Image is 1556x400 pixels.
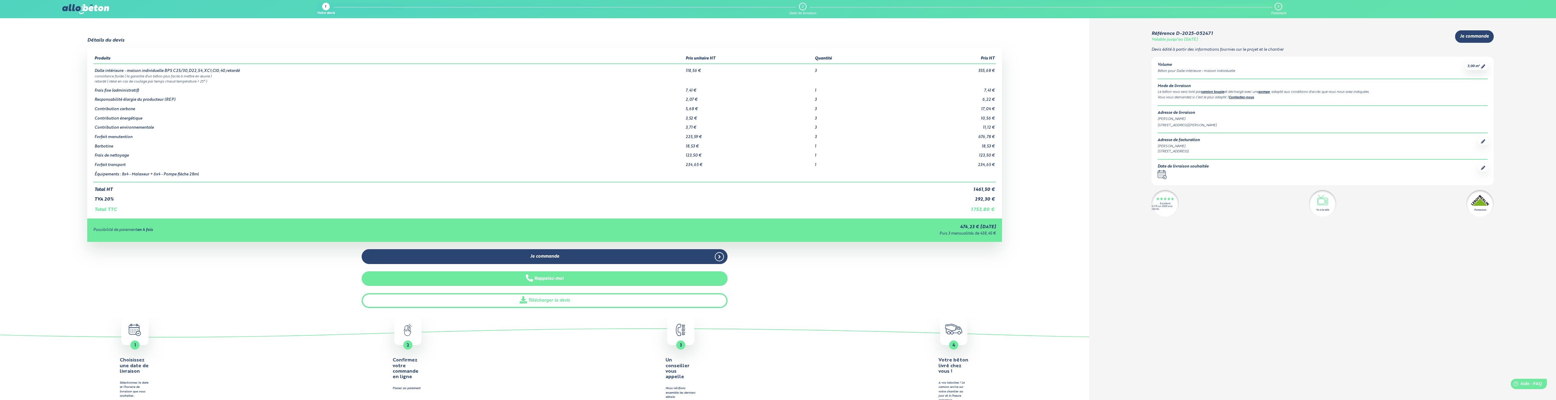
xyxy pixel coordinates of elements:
[814,54,891,64] th: Quantité
[891,158,996,168] td: 234,65 €
[891,93,996,102] td: 6,22 €
[93,228,556,232] div: Possibilité de paiement
[1502,376,1549,393] iframe: Help widget launcher
[789,3,816,15] a: 2 Date de livraison
[814,93,891,102] td: 3
[1160,202,1170,205] div: Excellent
[93,102,685,112] td: Contribution carbone
[1158,69,1235,74] div: Béton pour Dalle intérieure - maison individuelle
[93,149,685,158] td: Frais de nettoyage
[1158,117,1488,122] div: [PERSON_NAME]
[891,182,996,192] td: 1 461,50 €
[1158,149,1200,154] div: [STREET_ADDRESS]
[1316,208,1329,212] div: Vu à la télé
[891,149,996,158] td: 123,50 €
[1158,90,1488,95] div: Le béton vous sera livré par et déchargé avec une , adapté aux conditions d'accès que vous nous a...
[684,64,813,73] td: 118,56 €
[1158,164,1209,169] div: Date de livraison souhaitée
[1271,12,1286,15] div: Paiement
[891,130,996,140] td: 676,78 €
[93,140,685,149] td: Barbotine
[814,112,891,121] td: 3
[1460,34,1489,39] span: Je commande
[325,5,326,9] div: 1
[814,149,891,158] td: 1
[1158,138,1200,143] div: Adresse de facturation
[684,84,813,93] td: 7,41 €
[556,225,996,230] div: 474,23 € [DATE]
[530,254,559,259] span: Je commande
[891,64,996,73] td: 355,68 €
[362,293,728,308] a: Télécharger le devis
[120,381,150,398] div: Sélectionnez la date et l’horaire de livraison que vous souhaitez.
[952,343,955,347] span: 4
[93,192,891,202] td: TVA 20%
[891,140,996,149] td: 18,53 €
[938,358,969,374] h4: Votre béton livré chez vous !
[891,84,996,93] td: 7,41 €
[93,182,891,192] td: Total HT
[556,232,996,236] div: Puis 3 mensualités de 438,45 €
[666,358,696,380] h4: Un conseiller vous appelle
[684,149,813,158] td: 123,50 €
[93,158,685,168] td: Forfait transport
[93,93,685,102] td: Responsabilité élargie du producteur (REP)
[814,64,891,73] td: 3
[814,102,891,112] td: 3
[684,102,813,112] td: 5,68 €
[891,102,996,112] td: 17,04 €
[680,343,682,347] span: 3
[273,318,543,391] a: 2 Confirmez votre commande en ligne Passez au paiement
[1152,38,1198,42] div: Valable jusqu'au [DATE]
[93,130,685,140] td: Forfait manutention
[789,12,816,15] div: Date de livraison
[393,358,423,380] h4: Confirmez votre commande en ligne
[93,168,685,182] td: Équipements : 8x4 - Malaxeur + 6x4 - Pompe flèche 28ml
[891,202,996,212] td: 1 753,80 €
[1152,31,1213,36] div: Référence D-2025-052471
[93,121,685,130] td: Contribution environnementale
[317,12,335,15] div: Votre devis
[684,93,813,102] td: 2,07 €
[407,343,409,347] span: 2
[362,271,728,286] button: Rappelez-moi
[684,54,813,64] th: Prix unitaire HT
[134,343,136,347] span: 1
[814,84,891,93] td: 1
[1152,48,1494,52] p: Devis édité à partir des informations fournies sur le projet et le chantier
[1229,96,1254,99] a: Contactez-nous
[814,121,891,130] td: 3
[1271,3,1286,15] a: 3 Paiement
[814,140,891,149] td: 1
[1455,30,1494,43] a: Je commande
[684,158,813,168] td: 234,65 €
[93,54,685,64] th: Produits
[1158,123,1488,128] div: [STREET_ADDRESS][PERSON_NAME]
[120,358,150,374] h4: Choisissez une date de livraison
[362,249,728,264] a: Je commande
[317,3,335,15] a: 1 Votre devis
[1158,144,1200,149] div: [PERSON_NAME]
[1152,205,1179,211] div: 4.7/5 sur 2300 avis clients
[814,158,891,168] td: 1
[93,73,996,79] td: consistance fluide ( la garantie d’un béton plus facile à mettre en œuvre )
[1158,63,1235,67] div: Volume
[93,64,685,73] td: Dalle intérieure - maison individuelle BPS C25/30,D22,S4,XC1,Cl0,40,retardé
[93,112,685,121] td: Contribution énergétique
[684,112,813,121] td: 3,52 €
[891,112,996,121] td: 10,56 €
[814,130,891,140] td: 3
[891,192,996,202] td: 292,30 €
[1277,5,1279,9] div: 3
[93,202,891,212] td: Total TTC
[1158,95,1488,100] div: Vous vous demandez si c’est le plus adapté ? .
[393,386,423,391] div: Passez au paiement
[684,121,813,130] td: 3,71 €
[1158,111,1488,115] div: Adresse de livraison
[87,38,124,43] div: Détails du devis
[684,130,813,140] td: 225,59 €
[93,79,996,84] td: retardé ( idéal en cas de coulage par temps chaud température > 25° )
[93,84,685,93] td: Frais fixe (administratif)
[684,140,813,149] td: 18,53 €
